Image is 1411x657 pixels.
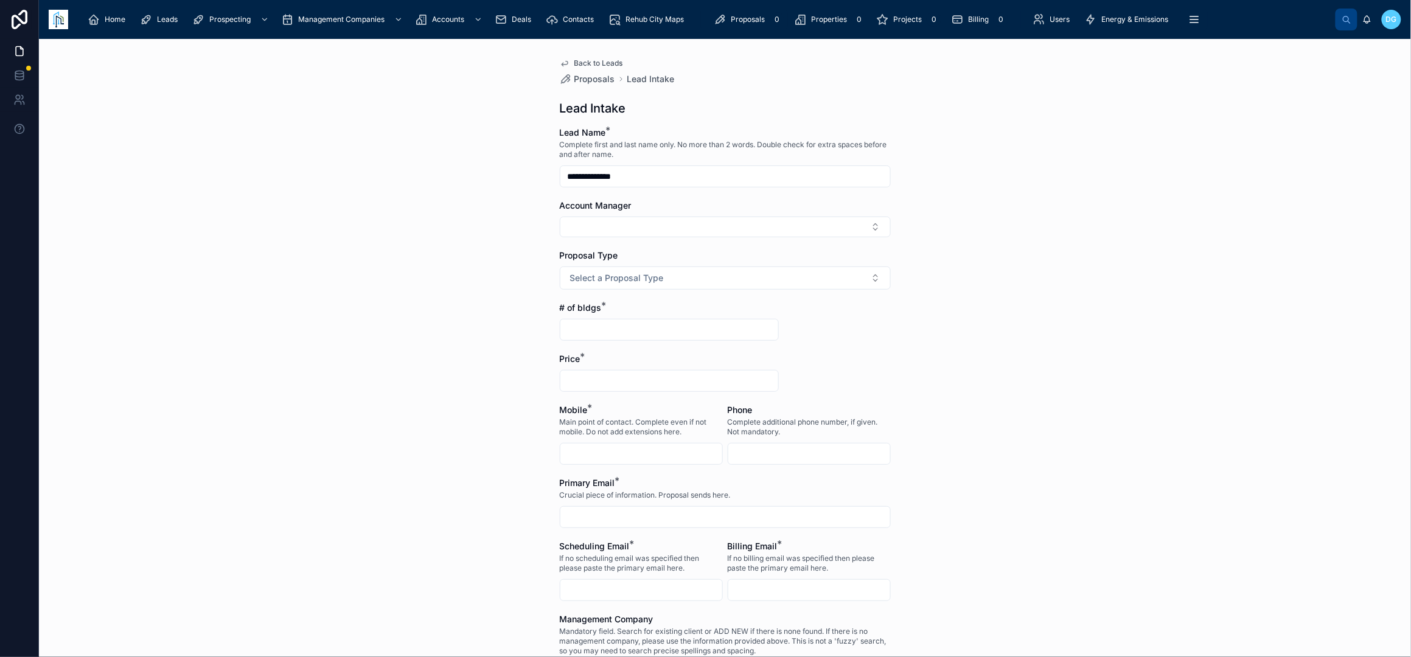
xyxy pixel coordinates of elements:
[542,9,602,30] a: Contacts
[560,627,891,656] span: Mandatory field. Search for existing client or ADD NEW if there is none found. If there is no man...
[770,12,784,27] div: 0
[560,58,623,68] a: Back to Leads
[873,9,945,30] a: Projects0
[893,15,922,24] span: Projects
[574,58,623,68] span: Back to Leads
[432,15,464,24] span: Accounts
[277,9,409,30] a: Management Companies
[560,614,653,624] span: Management Company
[947,9,1012,30] a: Billing0
[105,15,125,24] span: Home
[994,12,1008,27] div: 0
[1050,15,1070,24] span: Users
[574,73,615,85] span: Proposals
[728,405,753,415] span: Phone
[560,541,630,551] span: Scheduling Email
[1081,9,1177,30] a: Energy & Emissions
[563,15,594,24] span: Contacts
[512,15,531,24] span: Deals
[560,478,615,488] span: Primary Email
[811,15,847,24] span: Properties
[728,417,891,437] span: Complete additional phone number, if given. Not mandatory.
[189,9,275,30] a: Prospecting
[927,12,941,27] div: 0
[49,10,68,29] img: App logo
[560,73,615,85] a: Proposals
[560,100,626,117] h1: Lead Intake
[84,9,134,30] a: Home
[605,9,692,30] a: Rehub City Maps
[560,200,632,210] span: Account Manager
[560,353,580,364] span: Price
[560,266,891,290] button: Select Button
[560,127,606,137] span: Lead Name
[560,140,891,159] span: Complete first and last name only. No more than 2 words. Double check for extra spaces before and...
[560,250,618,260] span: Proposal Type
[710,9,788,30] a: Proposals0
[78,6,1336,33] div: scrollable content
[560,302,602,313] span: # of bldgs
[1102,15,1169,24] span: Energy & Emissions
[209,15,251,24] span: Prospecting
[560,417,723,437] span: Main point of contact. Complete even if not mobile. Do not add extensions here.
[790,9,870,30] a: Properties0
[560,554,723,573] span: If no scheduling email was specified then please paste the primary email here.
[560,490,731,500] span: Crucial piece of information. Proposal sends here.
[852,12,866,27] div: 0
[625,15,684,24] span: Rehub City Maps
[157,15,178,24] span: Leads
[1030,9,1079,30] a: Users
[136,9,186,30] a: Leads
[728,554,891,573] span: If no billing email was specified then please paste the primary email here.
[1386,15,1397,24] span: DG
[491,9,540,30] a: Deals
[728,541,778,551] span: Billing Email
[968,15,989,24] span: Billing
[731,15,765,24] span: Proposals
[411,9,489,30] a: Accounts
[627,73,675,85] a: Lead Intake
[560,217,891,237] button: Select Button
[570,272,664,284] span: Select a Proposal Type
[298,15,385,24] span: Management Companies
[560,405,588,415] span: Mobile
